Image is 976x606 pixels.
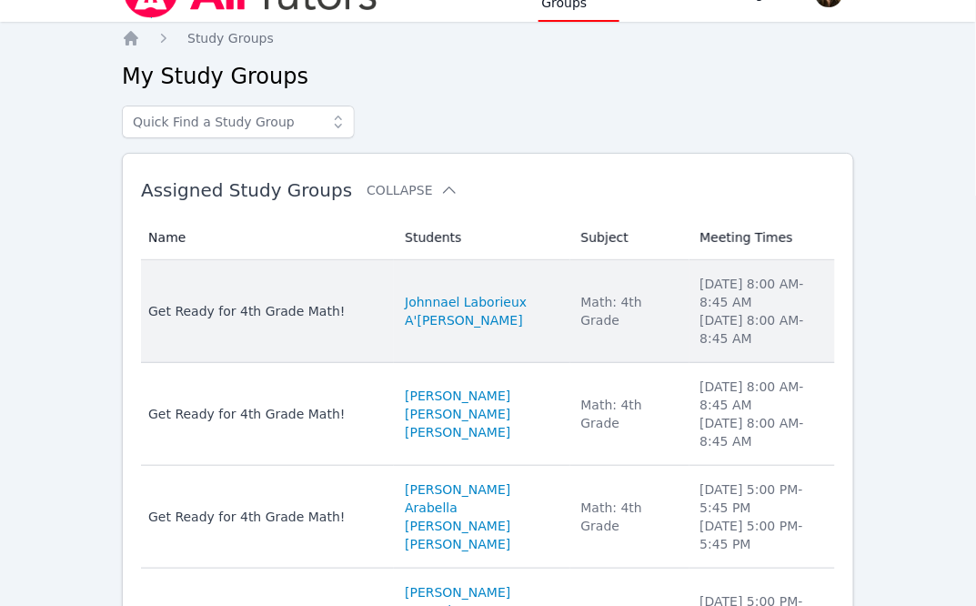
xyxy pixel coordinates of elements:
div: Math: 4th Grade [581,499,679,535]
a: [PERSON_NAME] [405,583,510,601]
li: [DATE] 5:00 PM - 5:45 PM [700,480,824,517]
div: Get Ready for 4th Grade Math! [148,508,383,526]
div: Get Ready for 4th Grade Math! [148,405,383,423]
div: Math: 4th Grade [581,293,679,329]
h2: My Study Groups [122,62,854,91]
th: Subject [570,216,689,260]
a: [PERSON_NAME] [405,535,510,553]
div: Get Ready for 4th Grade Math! [148,302,383,320]
span: Study Groups [187,31,274,45]
a: Johnnael Laborieux [405,293,527,311]
a: [PERSON_NAME] [405,423,510,441]
th: Name [141,216,394,260]
li: [DATE] 8:00 AM - 8:45 AM [700,311,824,348]
a: [PERSON_NAME] [405,405,510,423]
div: Math: 4th Grade [581,396,679,432]
button: Collapse [367,181,458,199]
a: [PERSON_NAME] [405,387,510,405]
a: A'[PERSON_NAME] [405,311,523,329]
a: Arabella [PERSON_NAME] [405,499,558,535]
span: Assigned Study Groups [141,179,352,201]
input: Quick Find a Study Group [122,106,355,138]
li: [DATE] 8:00 AM - 8:45 AM [700,378,824,414]
tr: Get Ready for 4th Grade Math!Johnnael LaborieuxA'[PERSON_NAME]Math: 4th Grade[DATE] 8:00 AM- 8:45... [141,260,835,363]
a: Study Groups [187,29,274,47]
li: [DATE] 5:00 PM - 5:45 PM [700,517,824,553]
a: [PERSON_NAME] [405,480,510,499]
li: [DATE] 8:00 AM - 8:45 AM [700,414,824,450]
th: Meeting Times [689,216,835,260]
th: Students [394,216,569,260]
tr: Get Ready for 4th Grade Math![PERSON_NAME]Arabella [PERSON_NAME][PERSON_NAME]Math: 4th Grade[DATE... [141,466,835,569]
nav: Breadcrumb [122,29,854,47]
li: [DATE] 8:00 AM - 8:45 AM [700,275,824,311]
tr: Get Ready for 4th Grade Math![PERSON_NAME][PERSON_NAME][PERSON_NAME]Math: 4th Grade[DATE] 8:00 AM... [141,363,835,466]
